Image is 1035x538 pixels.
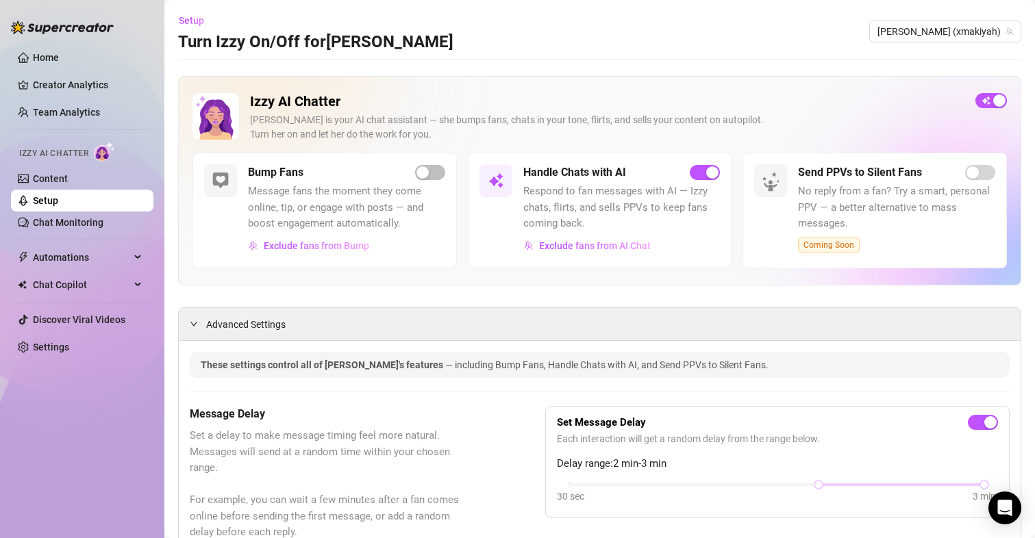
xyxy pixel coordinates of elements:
span: thunderbolt [18,252,29,263]
span: team [1006,27,1014,36]
a: Content [33,173,68,184]
img: Chat Copilot [18,280,27,290]
span: Chat Copilot [33,274,130,296]
span: Coming Soon [798,238,860,253]
a: Team Analytics [33,107,100,118]
a: Chat Monitoring [33,217,103,228]
h3: Turn Izzy On/Off for [PERSON_NAME] [178,31,453,53]
span: Message fans the moment they come online, tip, or engage with posts — and boost engagement automa... [248,183,445,232]
img: svg%3e [212,172,229,189]
img: silent-fans-ppv-o-N6Mmdf.svg [762,172,784,194]
a: Creator Analytics [33,74,142,96]
img: svg%3e [249,241,258,251]
div: Open Intercom Messenger [988,491,1021,524]
img: svg%3e [488,172,504,189]
img: AI Chatter [94,142,115,162]
h5: Message Delay [190,406,477,422]
button: Exclude fans from Bump [248,235,370,257]
span: Respond to fan messages with AI — Izzy chats, flirts, and sells PPVs to keep fans coming back. [523,183,721,232]
span: No reply from a fan? Try a smart, personal PPV — a better alternative to mass messages. [798,183,995,232]
span: Advanced Settings [206,317,286,332]
span: These settings control all of [PERSON_NAME]'s features [201,359,445,370]
div: 30 sec [557,489,584,504]
span: Izzy AI Chatter [19,147,88,160]
img: Izzy AI Chatter [192,93,239,140]
span: Automations [33,246,130,268]
button: Exclude fans from AI Chat [523,235,651,257]
span: Exclude fans from Bump [264,240,369,251]
button: Setup [178,10,215,31]
h5: Send PPVs to Silent Fans [798,164,922,181]
h5: Bump Fans [248,164,303,181]
div: expanded [190,316,206,331]
span: Each interaction will get a random delay from the range below. [557,431,998,446]
span: — including Bump Fans, Handle Chats with AI, and Send PPVs to Silent Fans. [445,359,769,370]
div: 3 min [973,489,996,504]
span: maki (xmakiyah) [877,21,1013,42]
span: Exclude fans from AI Chat [539,240,651,251]
h2: Izzy AI Chatter [250,93,964,110]
strong: Set Message Delay [557,416,646,428]
a: Home [33,52,59,63]
span: expanded [190,320,198,328]
div: [PERSON_NAME] is your AI chat assistant — she bumps fans, chats in your tone, flirts, and sells y... [250,113,964,142]
h5: Handle Chats with AI [523,164,626,181]
img: logo-BBDzfeDw.svg [11,21,114,34]
span: Delay range: 2 min - 3 min [557,456,998,472]
span: Setup [179,15,204,26]
img: svg%3e [524,241,534,251]
a: Settings [33,342,69,353]
a: Setup [33,195,58,206]
a: Discover Viral Videos [33,314,125,325]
